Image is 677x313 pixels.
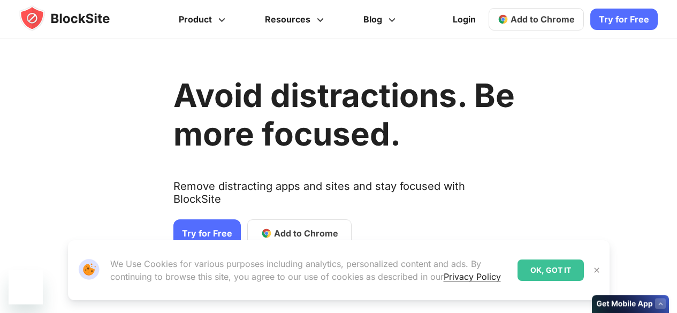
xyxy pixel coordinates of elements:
a: Try for Free [590,9,658,30]
img: chrome-icon.svg [498,14,508,25]
text: Remove distracting apps and sites and stay focused with BlockSite [173,180,515,214]
div: OK, GOT IT [518,259,584,281]
a: Privacy Policy [444,271,501,282]
h1: Avoid distractions. Be more focused. [173,76,515,153]
a: Add to Chrome [489,8,584,30]
a: Login [446,6,482,32]
button: Close [590,263,604,277]
img: blocksite-icon.5d769676.svg [19,5,131,31]
iframe: Button to launch messaging window [9,270,43,304]
a: Add to Chrome [247,219,352,247]
span: Add to Chrome [511,14,575,25]
p: We Use Cookies for various purposes including analytics, personalized content and ads. By continu... [110,257,509,283]
img: Close [592,266,601,274]
a: Try for Free [173,219,241,247]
